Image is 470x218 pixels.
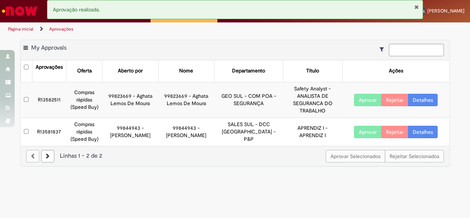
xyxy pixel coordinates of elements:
[8,26,33,32] a: Página inicial
[66,118,102,146] td: Compras rápidas (Speed Buy)
[381,94,408,106] button: Rejeitar
[283,118,342,146] td: APRENDIZ I - APRENDIZ I
[408,94,438,106] a: Detalhes
[214,82,283,118] td: GEO SUL - COM POA - SEGURANÇA
[389,67,403,75] div: Ações
[31,44,66,51] span: My Approvals
[354,126,382,138] button: Aprovar
[32,82,66,118] td: R13582511
[381,126,408,138] button: Rejeitar
[283,82,342,118] td: Safety Analyst - ANALISTA DE SEGURANCA DO TRABALHO
[36,64,63,71] div: Aprovações
[6,22,308,36] ul: Trilhas de página
[32,118,66,146] td: R13581837
[158,118,214,146] td: 99844943 - [PERSON_NAME]
[102,82,158,118] td: 99823669 - Aghata Lemos De Moura
[32,60,66,82] th: Aprovações
[306,67,319,75] div: Título
[53,6,100,13] span: Aprovação realizada.
[118,67,143,75] div: Aberto por
[26,152,444,160] div: Linhas 1 − 2 de 2
[66,82,102,118] td: Compras rápidas (Speed Buy)
[427,8,464,14] span: [PERSON_NAME]
[1,4,39,18] img: ServiceNow
[354,94,382,106] button: Aprovar
[179,67,193,75] div: Nome
[232,67,265,75] div: Departamento
[380,47,387,52] i: Mostrar filtros para: Suas Solicitações
[77,67,92,75] div: Oferta
[49,26,73,32] a: Aprovações
[214,118,283,146] td: SALES SUL - DCC [GEOGRAPHIC_DATA] - P&P
[414,4,419,10] button: Fechar Notificação
[158,82,214,118] td: 99823669 - Aghata Lemos De Moura
[408,126,438,138] a: Detalhes
[102,118,158,146] td: 99844943 - [PERSON_NAME]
